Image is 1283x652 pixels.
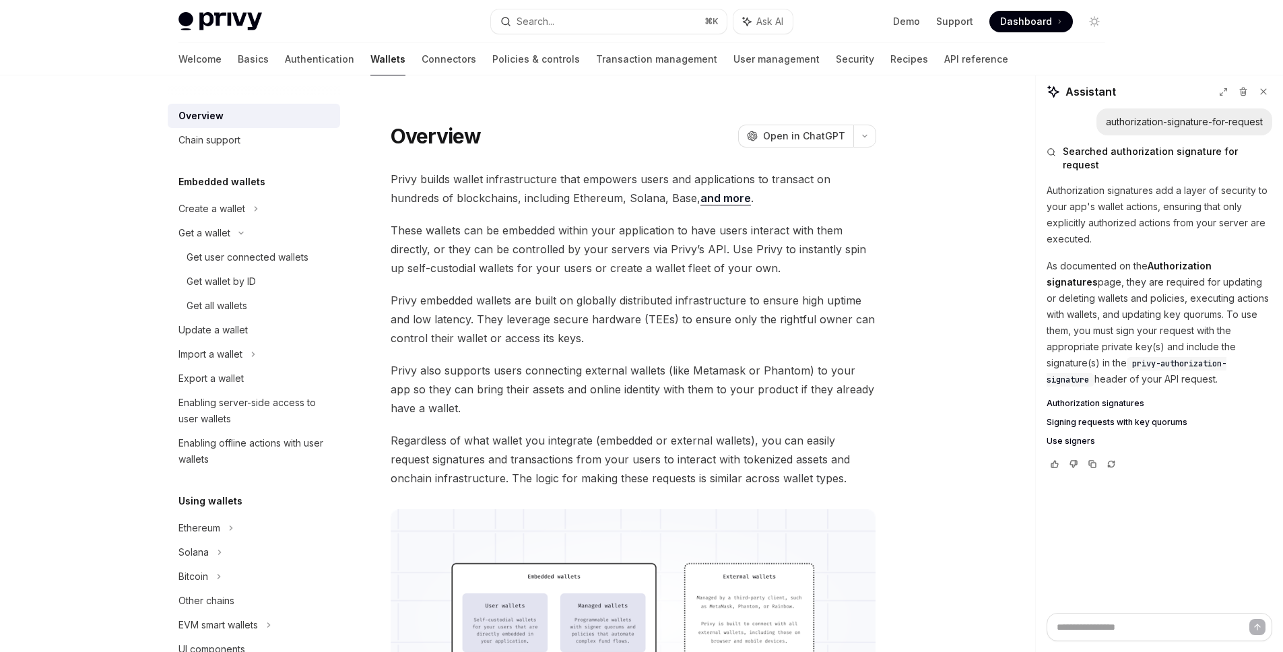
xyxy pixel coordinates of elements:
[756,15,783,28] span: Ask AI
[178,174,265,190] h5: Embedded wallets
[738,125,853,148] button: Open in ChatGPT
[178,346,242,362] div: Import a wallet
[168,294,340,318] a: Get all wallets
[492,43,580,75] a: Policies & controls
[178,43,222,75] a: Welcome
[422,43,476,75] a: Connectors
[1047,417,1187,428] span: Signing requests with key quorums
[168,128,340,152] a: Chain support
[1047,358,1226,385] span: privy-authorization-signature
[178,568,208,585] div: Bitcoin
[1047,417,1272,428] a: Signing requests with key quorums
[178,617,258,633] div: EVM smart wallets
[944,43,1008,75] a: API reference
[168,104,340,128] a: Overview
[187,273,256,290] div: Get wallet by ID
[238,43,269,75] a: Basics
[1047,145,1272,172] button: Searched authorization signature for request
[178,108,224,124] div: Overview
[168,431,340,471] a: Enabling offline actions with user wallets
[1047,398,1272,409] a: Authorization signatures
[178,370,244,387] div: Export a wallet
[168,589,340,613] a: Other chains
[178,493,242,509] h5: Using wallets
[285,43,354,75] a: Authentication
[391,221,876,278] span: These wallets can be embedded within your application to have users interact with them directly, ...
[1000,15,1052,28] span: Dashboard
[178,12,262,31] img: light logo
[700,191,751,205] a: and more
[187,249,308,265] div: Get user connected wallets
[391,431,876,488] span: Regardless of what wallet you integrate (embedded or external wallets), you can easily request si...
[1047,436,1272,447] a: Use signers
[936,15,973,28] a: Support
[168,245,340,269] a: Get user connected wallets
[1047,258,1272,387] p: As documented on the page, they are required for updating or deleting wallets and policies, execu...
[491,9,727,34] button: Search...⌘K
[178,201,245,217] div: Create a wallet
[391,361,876,418] span: Privy also supports users connecting external wallets (like Metamask or Phantom) to your app so t...
[1047,260,1212,288] strong: Authorization signatures
[596,43,717,75] a: Transaction management
[1084,11,1105,32] button: Toggle dark mode
[763,129,845,143] span: Open in ChatGPT
[517,13,554,30] div: Search...
[187,298,247,314] div: Get all wallets
[893,15,920,28] a: Demo
[1106,115,1263,129] div: authorization-signature-for-request
[178,395,332,427] div: Enabling server-side access to user wallets
[178,520,220,536] div: Ethereum
[178,593,234,609] div: Other chains
[168,366,340,391] a: Export a wallet
[391,291,876,348] span: Privy embedded wallets are built on globally distributed infrastructure to ensure high uptime and...
[391,170,876,207] span: Privy builds wallet infrastructure that empowers users and applications to transact on hundreds o...
[168,269,340,294] a: Get wallet by ID
[836,43,874,75] a: Security
[168,391,340,431] a: Enabling server-side access to user wallets
[989,11,1073,32] a: Dashboard
[1047,436,1095,447] span: Use signers
[178,435,332,467] div: Enabling offline actions with user wallets
[733,43,820,75] a: User management
[178,544,209,560] div: Solana
[1047,183,1272,247] p: Authorization signatures add a layer of security to your app's wallet actions, ensuring that only...
[168,318,340,342] a: Update a wallet
[370,43,405,75] a: Wallets
[1065,84,1116,100] span: Assistant
[178,132,240,148] div: Chain support
[1063,145,1272,172] span: Searched authorization signature for request
[704,16,719,27] span: ⌘ K
[178,225,230,241] div: Get a wallet
[178,322,248,338] div: Update a wallet
[1249,619,1265,635] button: Send message
[890,43,928,75] a: Recipes
[733,9,793,34] button: Ask AI
[1047,398,1144,409] span: Authorization signatures
[391,124,482,148] h1: Overview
